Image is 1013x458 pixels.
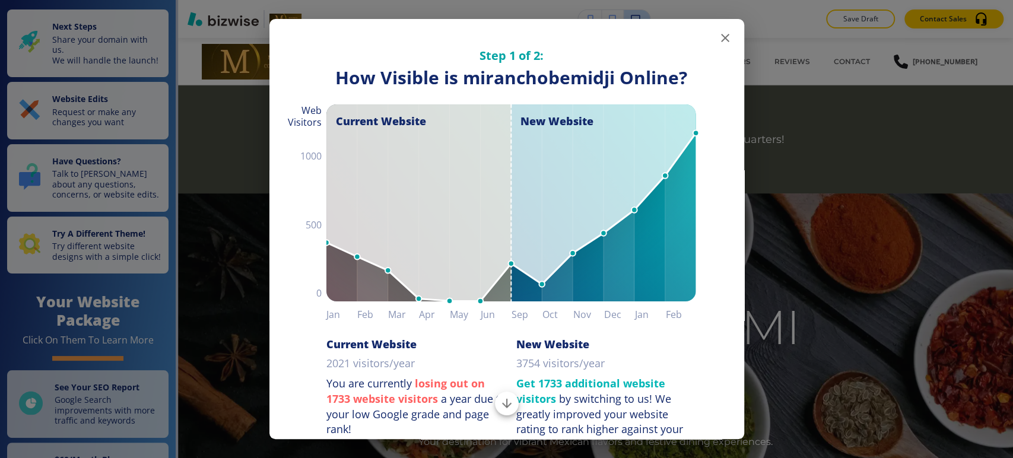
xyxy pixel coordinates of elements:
[326,356,415,371] p: 2021 visitors/year
[326,376,485,406] strong: losing out on 1733 website visitors
[516,392,683,451] div: We greatly improved your website rating to rank higher against your competitors.
[450,306,481,323] h6: May
[666,306,697,323] h6: Feb
[481,306,512,323] h6: Jun
[388,306,419,323] h6: Mar
[516,337,589,351] h6: New Website
[495,392,519,415] button: Scroll to bottom
[326,376,507,437] p: You are currently a year due to your low Google grade and page rank!
[419,306,450,323] h6: Apr
[326,337,417,351] h6: Current Website
[512,306,542,323] h6: Sep
[573,306,604,323] h6: Nov
[635,306,666,323] h6: Jan
[516,356,605,371] p: 3754 visitors/year
[516,376,697,453] p: by switching to us!
[542,306,573,323] h6: Oct
[357,306,388,323] h6: Feb
[516,376,665,406] strong: Get 1733 additional website visitors
[326,306,357,323] h6: Jan
[604,306,635,323] h6: Dec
